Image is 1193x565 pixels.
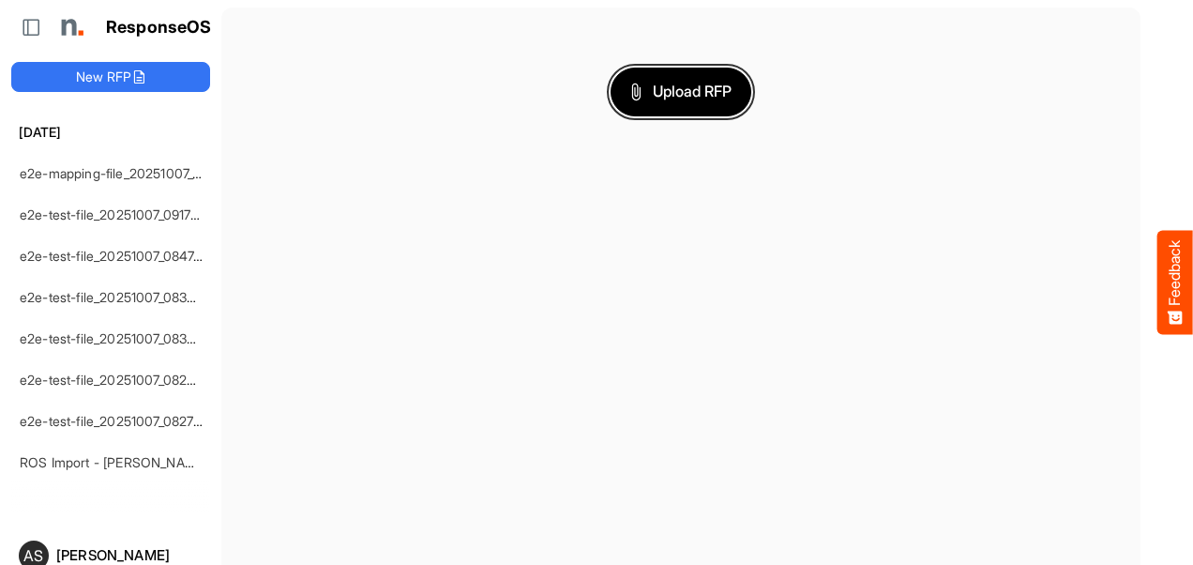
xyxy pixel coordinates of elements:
button: Feedback [1157,231,1193,335]
span: Tell us what you think [85,121,253,141]
a: Contact us [188,147,254,162]
h1: ResponseOS [106,18,212,38]
h6: [DATE] [11,122,210,143]
a: e2e-test-file_20251007_083842 [20,289,211,305]
a: e2e-test-file_20251007_091705 [20,206,207,222]
span: Want to discuss? [83,147,187,162]
img: Northell [52,8,89,46]
span: Upload RFP [630,80,732,104]
span: Like something or not? [83,276,242,294]
span: I have an idea [83,323,181,341]
span: AS [23,548,43,563]
span:  [138,38,194,84]
span: Something's not working [83,370,253,388]
div: [PERSON_NAME] [56,548,203,562]
a: e2e-test-file_20251007_082946 [20,372,211,388]
button: Upload RFP [611,68,751,116]
a: e2e-test-file_20251007_082700 [20,413,211,429]
h6: This Week [11,513,210,534]
a: e2e-test-file_20251007_084748 [20,248,210,264]
a: e2e-test-file_20251007_083231 [20,330,207,346]
button: New RFP [11,62,210,92]
span: What kind of feedback do you have? [58,227,280,242]
a: e2e-mapping-file_20251007_092137 [20,165,235,181]
a: ROS Import - [PERSON_NAME] - ROS 11 [20,454,263,470]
